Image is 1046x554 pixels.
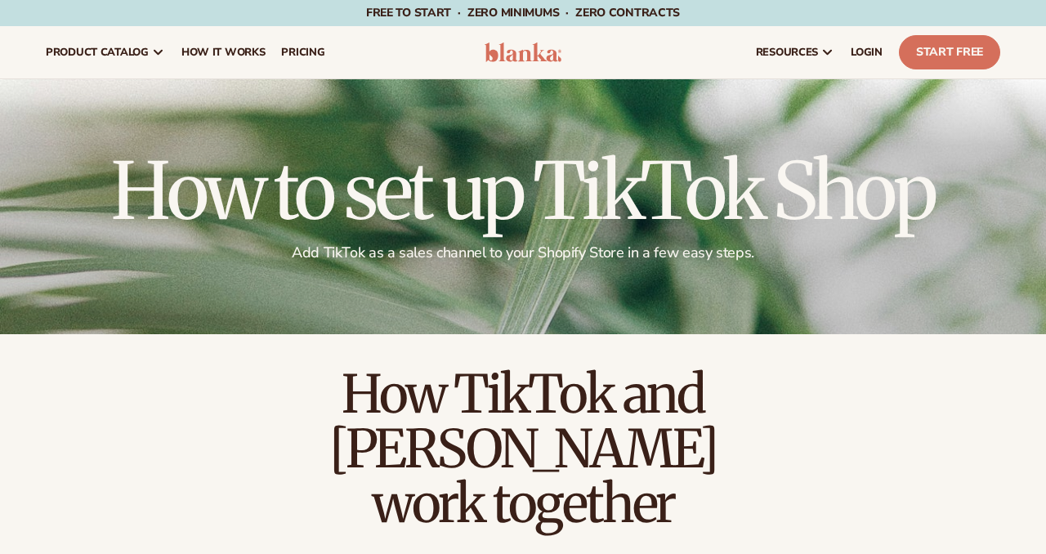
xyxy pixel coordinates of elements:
[273,26,333,78] a: pricing
[38,26,173,78] a: product catalog
[173,26,274,78] a: How It Works
[366,5,680,20] span: Free to start · ZERO minimums · ZERO contracts
[46,46,149,59] span: product catalog
[46,243,1000,262] p: Add TikTok as a sales channel to your Shopify Store in a few easy steps.
[756,46,818,59] span: resources
[748,26,843,78] a: resources
[843,26,891,78] a: LOGIN
[281,46,324,59] span: pricing
[851,46,883,59] span: LOGIN
[184,367,862,532] h2: How TikTok and [PERSON_NAME] work together
[46,152,1000,230] h1: How to set up TikTok Shop
[485,42,561,62] img: logo
[899,35,1000,69] a: Start Free
[181,46,266,59] span: How It Works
